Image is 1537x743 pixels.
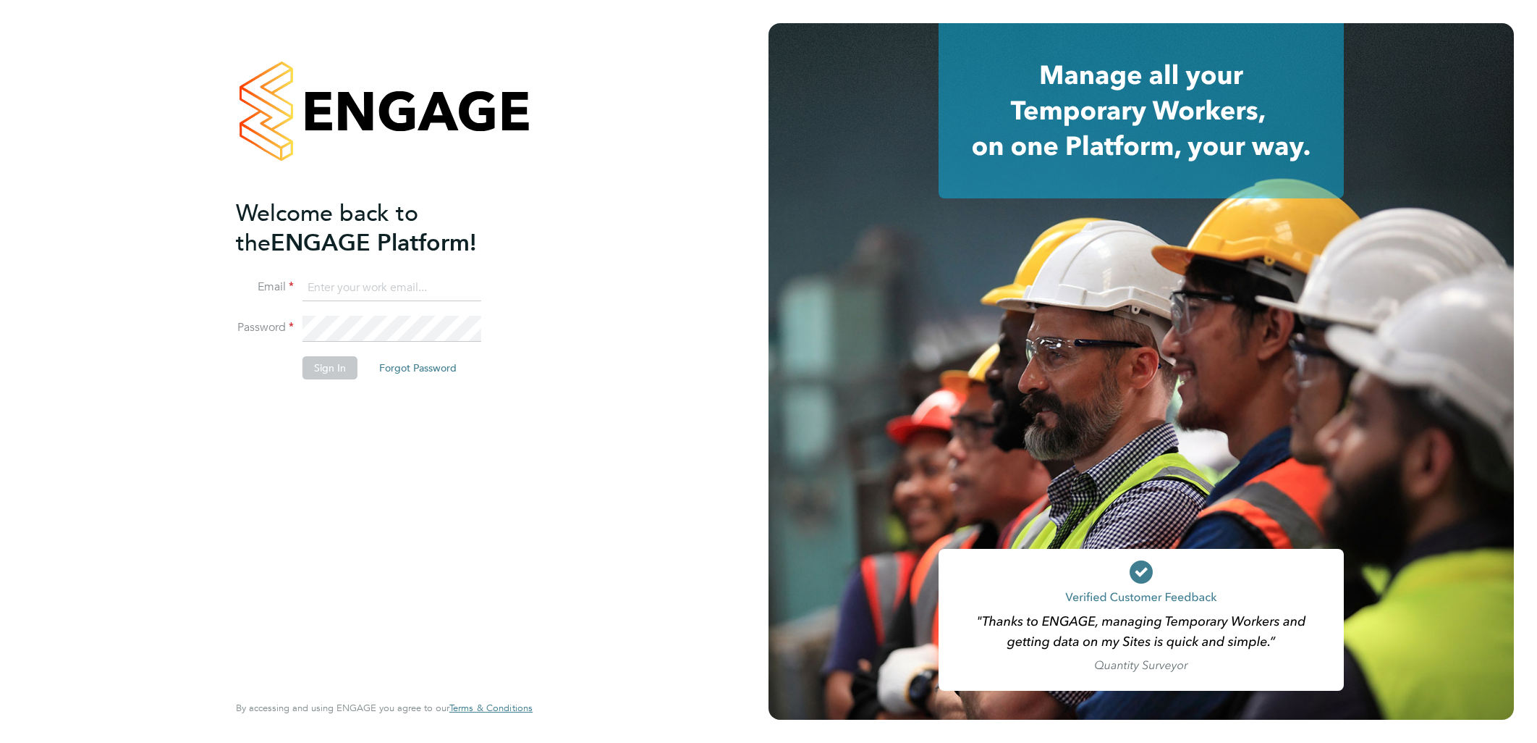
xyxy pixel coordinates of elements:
[236,320,294,335] label: Password
[302,356,357,379] button: Sign In
[236,702,533,714] span: By accessing and using ENGAGE you agree to our
[236,199,418,257] span: Welcome back to the
[449,702,533,714] a: Terms & Conditions
[449,702,533,714] span: Terms & Conditions
[236,198,518,258] h2: ENGAGE Platform!
[368,356,468,379] button: Forgot Password
[236,280,294,295] label: Email
[302,275,481,301] input: Enter your work email...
